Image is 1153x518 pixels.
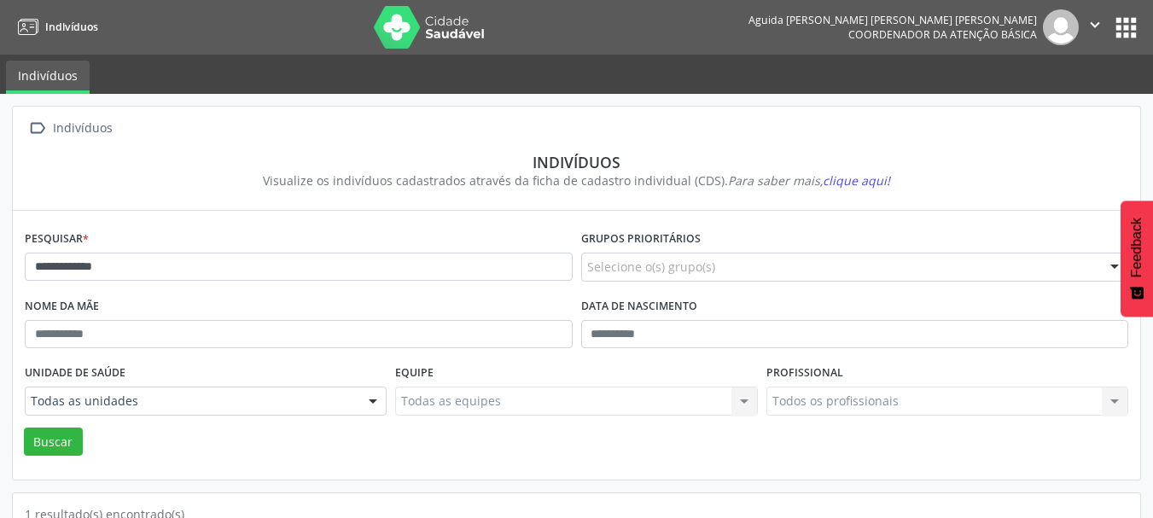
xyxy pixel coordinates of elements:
[823,172,890,189] span: clique aqui!
[12,13,98,41] a: Indivíduos
[581,226,701,253] label: Grupos prioritários
[1111,13,1141,43] button: apps
[24,428,83,457] button: Buscar
[1121,201,1153,317] button: Feedback - Mostrar pesquisa
[581,294,697,320] label: Data de nascimento
[37,153,1116,172] div: Indivíduos
[848,27,1037,42] span: Coordenador da Atenção Básica
[31,393,352,410] span: Todas as unidades
[395,360,434,387] label: Equipe
[728,172,890,189] i: Para saber mais,
[766,360,843,387] label: Profissional
[748,13,1037,27] div: Aguida [PERSON_NAME] [PERSON_NAME] [PERSON_NAME]
[1079,9,1111,45] button: 
[25,116,49,141] i: 
[25,360,125,387] label: Unidade de saúde
[25,226,89,253] label: Pesquisar
[1086,15,1104,34] i: 
[1129,218,1144,277] span: Feedback
[1043,9,1079,45] img: img
[45,20,98,34] span: Indivíduos
[25,116,115,141] a:  Indivíduos
[587,258,715,276] span: Selecione o(s) grupo(s)
[49,116,115,141] div: Indivíduos
[37,172,1116,189] div: Visualize os indivíduos cadastrados através da ficha de cadastro individual (CDS).
[6,61,90,94] a: Indivíduos
[25,294,99,320] label: Nome da mãe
